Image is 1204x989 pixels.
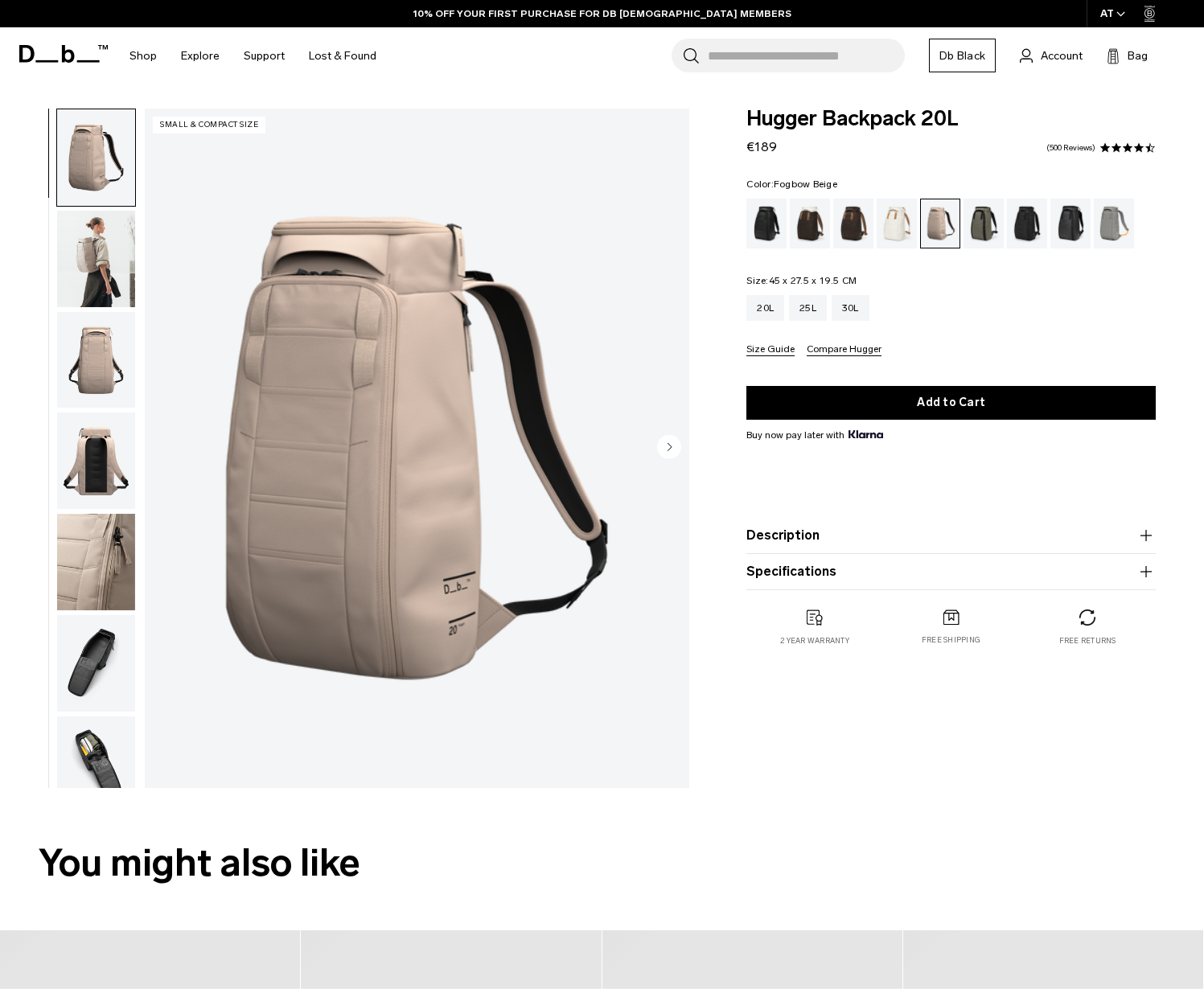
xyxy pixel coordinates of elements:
[774,179,837,190] span: Fogbow Beige
[789,295,827,321] a: 25L
[964,199,1004,248] a: Forest Green
[244,27,285,84] a: Support
[56,716,136,814] button: Hugger Backpack 20L Fogbow Beige
[1094,199,1134,248] a: Sand Grey
[877,199,917,248] a: Oatmilk
[57,312,135,408] img: Hugger Backpack 20L Fogbow Beige
[922,634,980,646] p: Free shipping
[57,412,135,509] img: Hugger Backpack 20L Fogbow Beige
[129,27,157,84] a: Shop
[746,344,795,356] button: Size Guide
[790,199,830,248] a: Cappuccino
[145,109,689,788] img: Hugger Backpack 20L Fogbow Beige
[657,434,681,462] button: Next slide
[746,428,883,442] span: Buy now pay later with
[849,430,883,438] img: {"height" => 20, "alt" => "Klarna"}
[746,386,1156,420] button: Add to Cart
[56,210,136,308] button: Hugger Backpack 20L Fogbow Beige
[1007,199,1047,248] a: Charcoal Grey
[56,412,136,510] button: Hugger Backpack 20L Fogbow Beige
[57,514,135,610] img: Hugger Backpack 20L Fogbow Beige
[56,614,136,712] button: Hugger Backpack 20L Fogbow Beige
[1107,46,1148,65] button: Bag
[117,27,388,84] nav: Main Navigation
[746,562,1156,581] button: Specifications
[769,275,857,286] span: 45 x 27.5 x 19.5 CM
[56,109,136,207] button: Hugger Backpack 20L Fogbow Beige
[1020,46,1083,65] a: Account
[1050,199,1091,248] a: Reflective Black
[746,139,777,154] span: €189
[56,513,136,611] button: Hugger Backpack 20L Fogbow Beige
[57,716,135,813] img: Hugger Backpack 20L Fogbow Beige
[746,179,837,189] legend: Color:
[57,211,135,307] img: Hugger Backpack 20L Fogbow Beige
[746,276,857,285] legend: Size:
[57,615,135,712] img: Hugger Backpack 20L Fogbow Beige
[413,6,791,21] a: 10% OFF YOUR FIRST PURCHASE FOR DB [DEMOGRAPHIC_DATA] MEMBERS
[39,835,1165,892] h2: You might also like
[56,311,136,409] button: Hugger Backpack 20L Fogbow Beige
[181,27,220,84] a: Explore
[153,117,265,133] p: Small & Compact Size
[929,39,996,72] a: Db Black
[145,109,689,788] li: 1 / 10
[57,109,135,206] img: Hugger Backpack 20L Fogbow Beige
[746,109,1156,129] span: Hugger Backpack 20L
[746,295,784,321] a: 20L
[832,295,869,321] a: 30L
[746,199,787,248] a: Black Out
[1046,144,1095,152] a: 500 reviews
[780,635,849,646] p: 2 year warranty
[309,27,376,84] a: Lost & Found
[1041,47,1083,64] span: Account
[807,344,881,356] button: Compare Hugger
[1128,47,1148,64] span: Bag
[746,526,1156,545] button: Description
[833,199,873,248] a: Espresso
[920,199,960,248] a: Fogbow Beige
[1059,635,1116,646] p: Free returns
